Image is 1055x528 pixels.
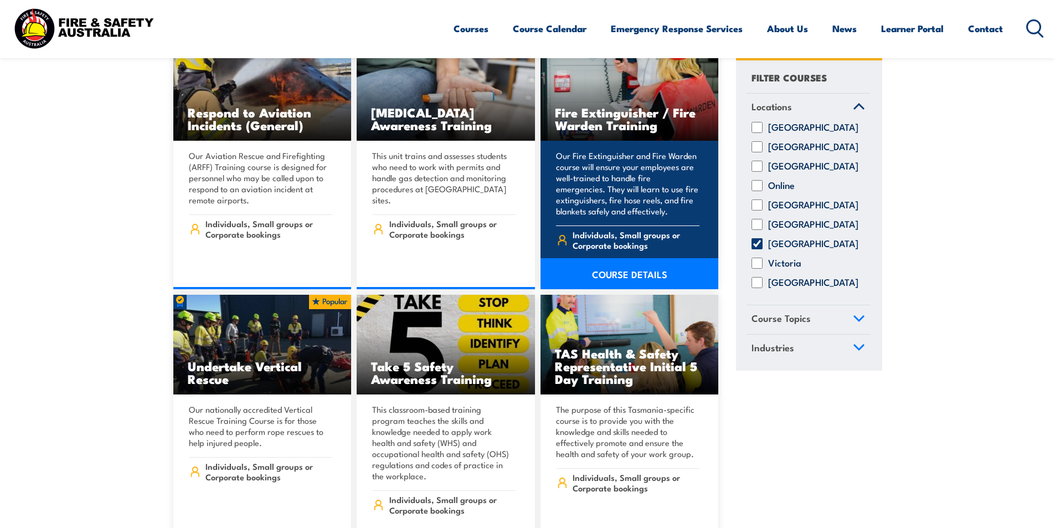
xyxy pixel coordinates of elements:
label: [GEOGRAPHIC_DATA] [768,239,858,250]
a: Fire Extinguisher / Fire Warden Training [541,41,719,141]
span: Locations [752,99,792,114]
a: Emergency Response Services [611,14,743,43]
a: Course Topics [747,306,870,335]
p: Our Aviation Rescue and Firefighting (ARFF) Training course is designed for personnel who may be ... [189,150,333,206]
a: Locations [747,94,870,122]
img: TAS Health & Safety Representative Initial 5 Day Training [541,295,719,394]
img: Anaphylaxis Awareness TRAINING [357,41,535,141]
img: Fire Extinguisher Fire Warden Training [541,41,719,141]
span: Course Topics [752,311,811,326]
p: Our nationally accredited Vertical Rescue Training Course is for those who need to perform rope r... [189,404,333,448]
a: Learner Portal [881,14,944,43]
img: Undertake Vertical Rescue (1) [173,295,352,394]
p: The purpose of this Tasmania-specific course is to provide you with the knowledge and skills need... [556,404,700,459]
h3: Undertake Vertical Rescue [188,360,337,385]
span: Individuals, Small groups or Corporate bookings [205,461,332,482]
h4: FILTER COURSES [752,70,827,85]
a: Course Calendar [513,14,586,43]
img: Take 5 Safety Awareness Training [357,295,535,394]
span: Individuals, Small groups or Corporate bookings [389,494,516,515]
h3: [MEDICAL_DATA] Awareness Training [371,106,521,131]
label: [GEOGRAPHIC_DATA] [768,161,858,172]
h3: Respond to Aviation Incidents (General) [188,106,337,131]
label: [GEOGRAPHIC_DATA] [768,142,858,153]
span: Individuals, Small groups or Corporate bookings [389,218,516,239]
span: Individuals, Small groups or Corporate bookings [573,472,699,493]
label: Victoria [768,258,801,269]
a: Respond to Aviation Incidents (General) [173,41,352,141]
a: Undertake Vertical Rescue [173,295,352,394]
a: [MEDICAL_DATA] Awareness Training [357,41,535,141]
a: Courses [454,14,488,43]
h3: TAS Health & Safety Representative Initial 5 Day Training [555,347,704,385]
span: Individuals, Small groups or Corporate bookings [573,229,699,250]
p: Our Fire Extinguisher and Fire Warden course will ensure your employees are well-trained to handl... [556,150,700,217]
label: Online [768,181,795,192]
h3: Take 5 Safety Awareness Training [371,360,521,385]
label: [GEOGRAPHIC_DATA] [768,200,858,211]
a: News [832,14,857,43]
label: [GEOGRAPHIC_DATA] [768,278,858,289]
a: COURSE DETAILS [541,258,719,289]
label: [GEOGRAPHIC_DATA] [768,219,858,230]
a: Industries [747,335,870,363]
p: This classroom-based training program teaches the skills and knowledge needed to apply work healt... [372,404,516,481]
span: Individuals, Small groups or Corporate bookings [205,218,332,239]
span: Industries [752,340,794,355]
h3: Fire Extinguisher / Fire Warden Training [555,106,704,131]
label: [GEOGRAPHIC_DATA] [768,122,858,134]
p: This unit trains and assesses students who need to work with permits and handle gas detection and... [372,150,516,206]
a: About Us [767,14,808,43]
img: Respond to Aviation Incident (General) TRAINING [173,41,352,141]
a: Contact [968,14,1003,43]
